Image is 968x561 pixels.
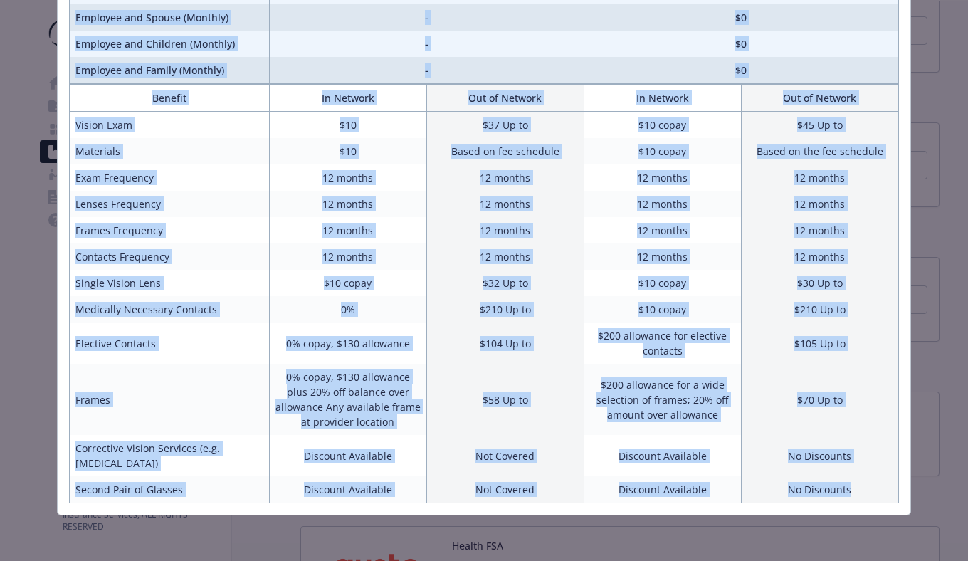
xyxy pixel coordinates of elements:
td: 12 months [584,164,741,191]
td: $0 [584,57,898,84]
td: - [269,57,584,84]
td: No Discounts [741,476,898,503]
td: 12 months [269,164,426,191]
td: 0% [269,296,426,323]
td: $200 allowance for elective contacts [584,323,741,364]
td: $10 [269,112,426,139]
td: $10 copay [584,138,741,164]
td: $58 Up to [426,364,584,435]
td: Discount Available [584,435,741,476]
td: Corrective Vision Services (e.g. [MEDICAL_DATA]) [70,435,270,476]
td: 12 months [426,217,584,243]
td: Frames Frequency [70,217,270,243]
th: Out of Network [426,85,584,112]
td: 12 months [269,191,426,217]
td: $10 copay [584,270,741,296]
td: $0 [584,4,898,31]
td: Employee and Children (Monthly) [70,31,270,57]
td: Discount Available [584,476,741,503]
td: Elective Contacts [70,323,270,364]
td: 12 months [741,191,898,217]
td: $200 allowance for a wide selection of frames; 20% off amount over allowance [584,364,741,435]
td: 0% copay, $130 allowance [269,323,426,364]
td: 12 months [269,243,426,270]
td: 12 months [269,217,426,243]
td: $10 [269,138,426,164]
td: 12 months [741,243,898,270]
td: Based on the fee schedule [741,138,898,164]
td: Medically Necessary Contacts [70,296,270,323]
td: $45 Up to [741,112,898,139]
td: $10 copay [584,296,741,323]
td: Discount Available [269,476,426,503]
td: Vision Exam [70,112,270,139]
td: 12 months [426,164,584,191]
td: - [269,4,584,31]
td: $210 Up to [741,296,898,323]
td: $105 Up to [741,323,898,364]
td: 12 months [584,243,741,270]
td: Employee and Family (Monthly) [70,57,270,84]
td: $10 copay [269,270,426,296]
td: Lenses Frequency [70,191,270,217]
td: Second Pair of Glasses [70,476,270,503]
th: Out of Network [741,85,898,112]
td: 12 months [426,191,584,217]
td: $32 Up to [426,270,584,296]
td: Not Covered [426,435,584,476]
td: $70 Up to [741,364,898,435]
td: Materials [70,138,270,164]
td: 0% copay, $130 allowance plus 20% off balance over allowance Any available frame at provider loca... [269,364,426,435]
td: $104 Up to [426,323,584,364]
td: 12 months [584,191,741,217]
td: Frames [70,364,270,435]
td: Exam Frequency [70,164,270,191]
td: $30 Up to [741,270,898,296]
td: $0 [584,31,898,57]
td: $37 Up to [426,112,584,139]
td: - [269,31,584,57]
td: Employee and Spouse (Monthly) [70,4,270,31]
td: 12 months [426,243,584,270]
td: Discount Available [269,435,426,476]
th: In Network [584,85,741,112]
td: 12 months [741,217,898,243]
td: $210 Up to [426,296,584,323]
td: Single Vision Lens [70,270,270,296]
td: Not Covered [426,476,584,503]
th: Benefit [70,85,270,112]
td: No Discounts [741,435,898,476]
th: In Network [269,85,426,112]
td: Based on fee schedule [426,138,584,164]
td: 12 months [741,164,898,191]
td: Contacts Frequency [70,243,270,270]
td: $10 copay [584,112,741,139]
td: 12 months [584,217,741,243]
